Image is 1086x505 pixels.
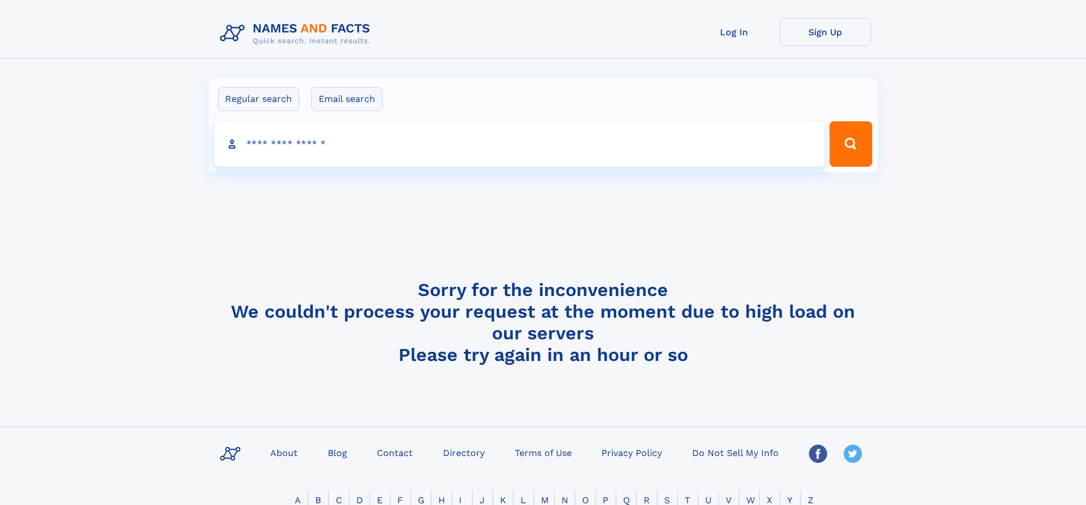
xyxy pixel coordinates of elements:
a: About [266,444,302,461]
a: Privacy Policy [597,444,666,461]
h4: Sorry for the inconvenience We couldn't process your request at the moment due to high load on ou... [215,279,871,366]
input: search input [214,121,825,167]
a: Contact [372,444,417,461]
a: Do Not Sell My Info [688,444,783,461]
a: Sign Up [780,18,871,46]
a: Blog [323,444,352,461]
a: Log In [689,18,780,46]
img: Twitter [844,445,862,463]
button: Search Button [829,121,872,167]
label: Regular search [218,87,299,111]
label: Email search [311,87,383,111]
img: Logo Names and Facts [215,18,380,49]
a: Terms of Use [510,444,576,461]
img: Facebook [809,445,827,463]
a: Directory [438,444,489,461]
